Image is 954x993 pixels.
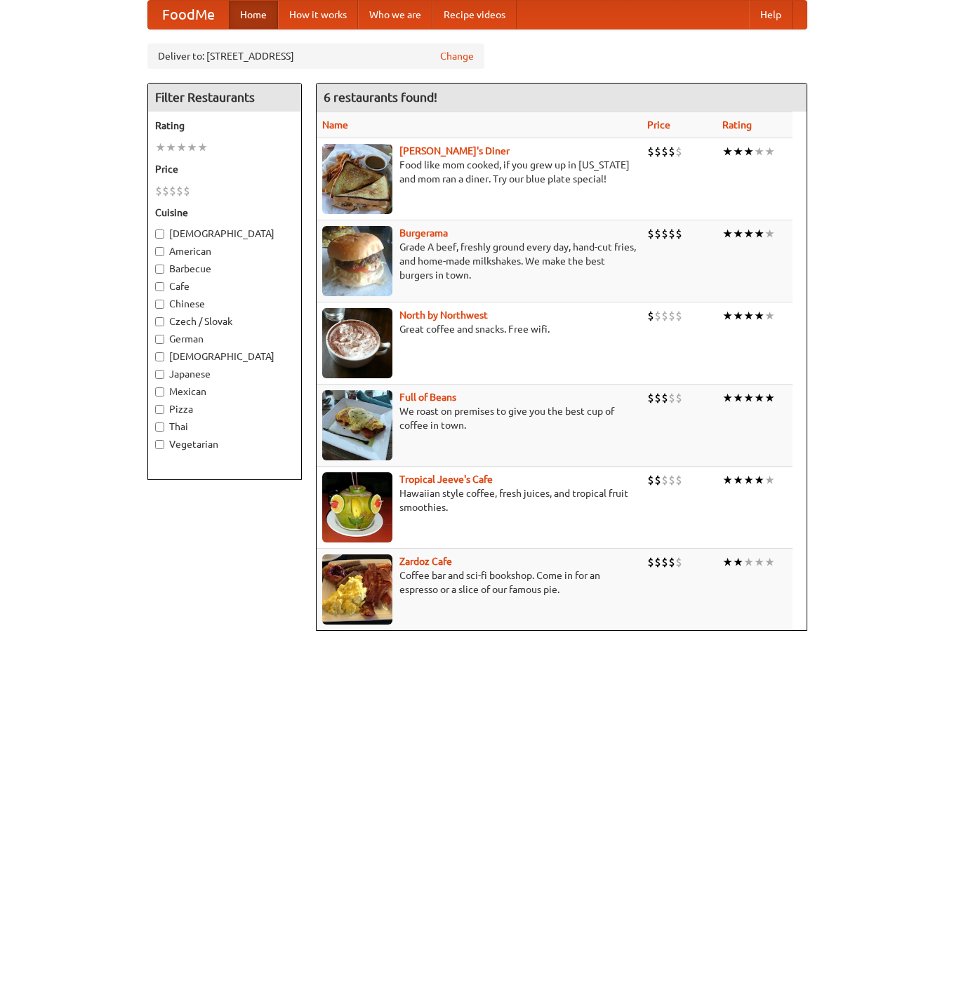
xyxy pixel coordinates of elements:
[754,554,764,570] li: ★
[155,387,164,396] input: Mexican
[187,140,197,155] li: ★
[661,226,668,241] li: $
[754,226,764,241] li: ★
[440,49,474,63] a: Change
[322,472,392,542] img: jeeves.jpg
[322,158,636,186] p: Food like mom cooked, if you grew up in [US_STATE] and mom ran a diner. Try our blue plate special!
[399,392,456,403] b: Full of Beans
[162,183,169,199] li: $
[654,554,661,570] li: $
[155,247,164,256] input: American
[155,279,294,293] label: Cafe
[155,119,294,133] h5: Rating
[661,554,668,570] li: $
[647,119,670,131] a: Price
[647,226,654,241] li: $
[754,308,764,324] li: ★
[155,265,164,274] input: Barbecue
[155,229,164,239] input: [DEMOGRAPHIC_DATA]
[764,554,775,570] li: ★
[155,349,294,364] label: [DEMOGRAPHIC_DATA]
[169,183,176,199] li: $
[722,119,752,131] a: Rating
[176,183,183,199] li: $
[229,1,278,29] a: Home
[754,390,764,406] li: ★
[399,474,493,485] a: Tropical Jeeve's Cafe
[675,472,682,488] li: $
[155,314,294,328] label: Czech / Slovak
[155,440,164,449] input: Vegetarian
[722,472,733,488] li: ★
[743,554,754,570] li: ★
[155,352,164,361] input: [DEMOGRAPHIC_DATA]
[155,162,294,176] h5: Price
[322,404,636,432] p: We roast on premises to give you the best cup of coffee in town.
[675,554,682,570] li: $
[399,145,510,156] a: [PERSON_NAME]'s Diner
[647,390,654,406] li: $
[155,317,164,326] input: Czech / Slovak
[322,119,348,131] a: Name
[155,332,294,346] label: German
[147,44,484,69] div: Deliver to: [STREET_ADDRESS]
[733,390,743,406] li: ★
[647,144,654,159] li: $
[155,300,164,309] input: Chinese
[675,390,682,406] li: $
[399,309,488,321] b: North by Northwest
[155,370,164,379] input: Japanese
[668,308,675,324] li: $
[155,405,164,414] input: Pizza
[322,308,392,378] img: north.jpg
[197,140,208,155] li: ★
[749,1,793,29] a: Help
[764,390,775,406] li: ★
[722,390,733,406] li: ★
[661,390,668,406] li: $
[155,206,294,220] h5: Cuisine
[754,144,764,159] li: ★
[322,322,636,336] p: Great coffee and snacks. Free wifi.
[668,144,675,159] li: $
[668,554,675,570] li: $
[647,308,654,324] li: $
[155,282,164,291] input: Cafe
[322,144,392,214] img: sallys.jpg
[743,390,754,406] li: ★
[722,226,733,241] li: ★
[155,420,294,434] label: Thai
[675,144,682,159] li: $
[743,308,754,324] li: ★
[155,437,294,451] label: Vegetarian
[155,367,294,381] label: Japanese
[668,226,675,241] li: $
[764,472,775,488] li: ★
[647,554,654,570] li: $
[722,144,733,159] li: ★
[743,144,754,159] li: ★
[722,308,733,324] li: ★
[661,472,668,488] li: $
[733,554,743,570] li: ★
[358,1,432,29] a: Who we are
[155,422,164,432] input: Thai
[322,568,636,597] p: Coffee bar and sci-fi bookshop. Come in for an espresso or a slice of our famous pie.
[176,140,187,155] li: ★
[654,308,661,324] li: $
[155,262,294,276] label: Barbecue
[399,227,448,239] b: Burgerama
[322,226,392,296] img: burgerama.jpg
[675,308,682,324] li: $
[155,183,162,199] li: $
[743,226,754,241] li: ★
[155,227,294,241] label: [DEMOGRAPHIC_DATA]
[399,556,452,567] a: Zardoz Cafe
[743,472,754,488] li: ★
[148,1,229,29] a: FoodMe
[764,308,775,324] li: ★
[647,472,654,488] li: $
